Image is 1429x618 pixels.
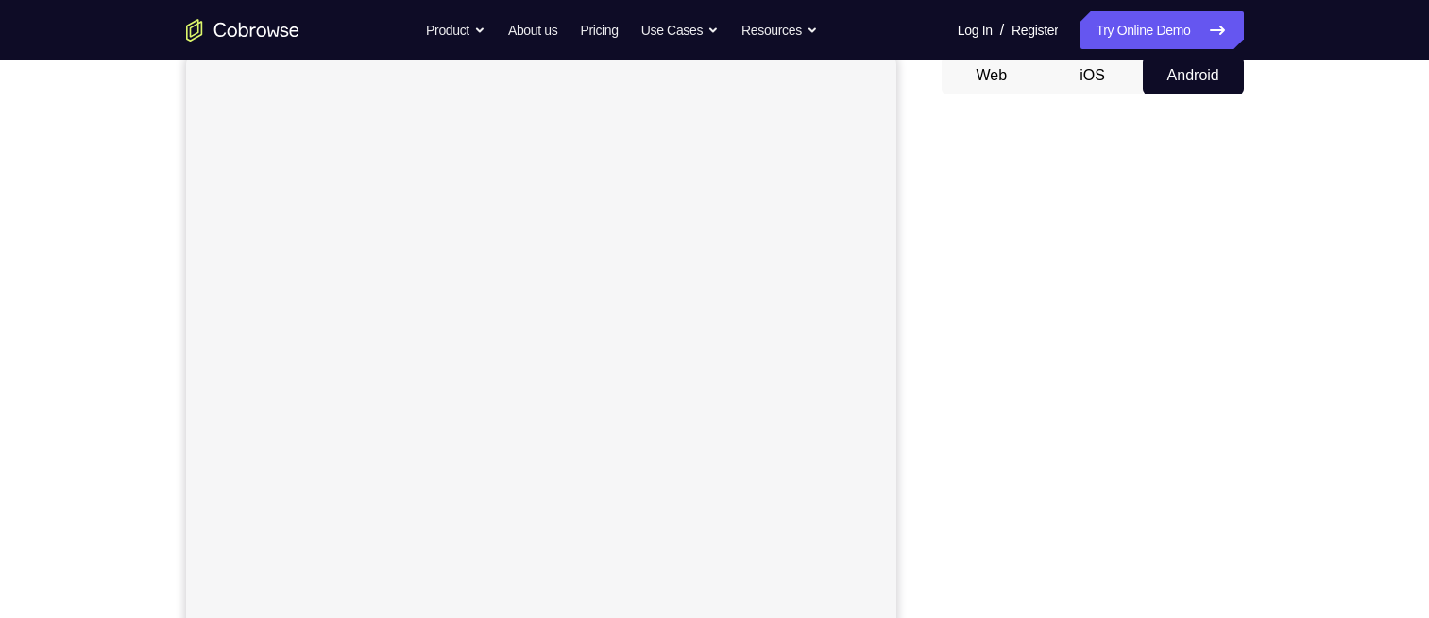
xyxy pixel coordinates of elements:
span: / [1000,19,1004,42]
a: Pricing [580,11,618,49]
button: Web [942,57,1043,94]
button: Android [1143,57,1244,94]
button: Product [426,11,485,49]
button: iOS [1042,57,1143,94]
button: Use Cases [641,11,719,49]
a: Go to the home page [186,19,299,42]
a: Register [1012,11,1058,49]
a: About us [508,11,557,49]
a: Log In [958,11,993,49]
button: Resources [741,11,818,49]
a: Try Online Demo [1080,11,1243,49]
